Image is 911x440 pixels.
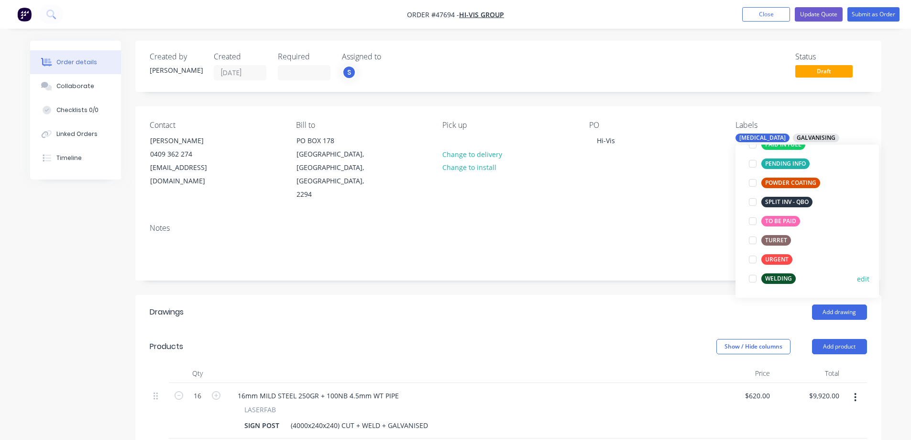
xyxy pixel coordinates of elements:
div: Status [795,52,867,61]
div: Timeline [56,154,82,162]
div: URGENT [761,254,792,265]
div: [PERSON_NAME] [150,65,202,75]
div: Linked Orders [56,130,98,138]
button: Add drawing [812,305,867,320]
div: Qty [169,364,226,383]
button: Close [742,7,790,22]
button: Linked Orders [30,122,121,146]
div: Created by [150,52,202,61]
div: Pick up [442,121,573,130]
div: Products [150,341,183,352]
button: Timeline [30,146,121,170]
button: Submit as Order [847,7,900,22]
button: Checklists 0/0 [30,98,121,122]
div: Contact [150,121,281,130]
button: Change to delivery [437,147,507,160]
div: Checklists 0/0 [56,106,99,114]
div: 0409 362 274 [150,147,230,161]
div: SIGN POST [241,418,283,432]
span: Order #47694 - [407,10,459,19]
button: edit [857,274,869,284]
button: Change to install [437,161,501,174]
div: PO BOX 178[GEOGRAPHIC_DATA], [GEOGRAPHIC_DATA], [GEOGRAPHIC_DATA], 2294 [288,134,384,202]
button: WELDING [745,272,800,285]
div: [PERSON_NAME]0409 362 274[EMAIL_ADDRESS][DOMAIN_NAME] [142,134,238,188]
div: [GEOGRAPHIC_DATA], [GEOGRAPHIC_DATA], [GEOGRAPHIC_DATA], 2294 [296,147,376,201]
button: Collaborate [30,74,121,98]
div: Price [704,364,774,383]
div: Collaborate [56,82,94,90]
div: TO BE PAID [761,216,800,226]
div: Total [774,364,843,383]
button: Order details [30,50,121,74]
a: HI-VIS GROUP [459,10,504,19]
button: PENDING INFO [745,157,813,170]
div: PENDING INFO [761,158,810,169]
button: SPLIT INV - QBO [745,195,816,209]
button: POWDER COATING [745,176,824,190]
div: PO BOX 178 [296,134,376,147]
button: URGENT [745,253,796,266]
span: LASERFAB [244,405,276,415]
div: Hi-Vis [589,134,623,147]
div: TURRET [761,235,791,246]
button: TURRET [745,234,795,247]
button: Show / Hide columns [716,339,790,354]
div: Created [214,52,266,61]
div: POWDER COATING [761,178,820,188]
div: WELDING [761,273,796,284]
div: Required [278,52,330,61]
div: [PERSON_NAME] [150,134,230,147]
div: PO [589,121,720,130]
img: Factory [17,7,32,22]
div: PAID IN FULL [761,139,805,150]
div: Notes [150,224,867,233]
button: PAID IN FULL [745,138,809,151]
div: (4000x240x240) CUT + WELD + GALVANISED [287,418,432,432]
div: Order details [56,58,97,67]
button: Add product [812,339,867,354]
div: 16mm MILD STEEL 250GR + 100NB 4.5mm WT PIPE [230,389,406,403]
button: TO BE PAID [745,214,804,228]
div: [EMAIL_ADDRESS][DOMAIN_NAME] [150,161,230,188]
button: S [342,65,356,79]
div: GALVANISING [793,134,839,142]
div: [MEDICAL_DATA] [735,134,790,142]
div: SPLIT INV - QBO [761,197,812,207]
div: Drawings [150,306,184,318]
div: Labels [735,121,867,130]
span: Draft [795,65,853,77]
div: Assigned to [342,52,438,61]
div: Bill to [296,121,427,130]
button: Update Quote [795,7,843,22]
